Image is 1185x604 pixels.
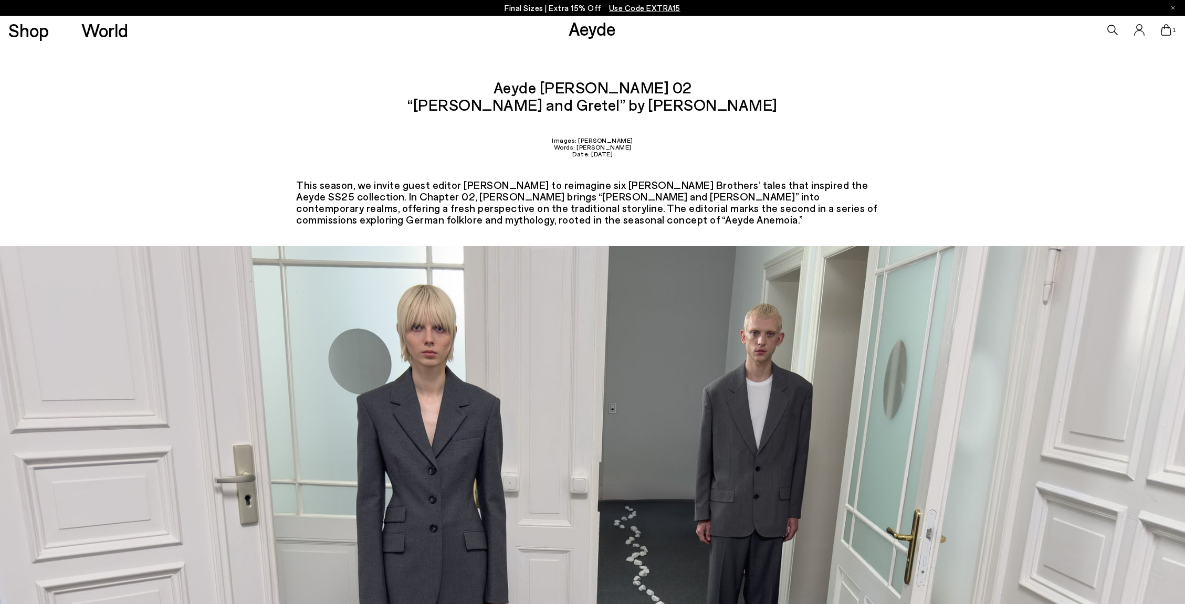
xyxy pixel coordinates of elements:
[1161,24,1171,36] a: 1
[569,17,616,39] a: Aeyde
[609,3,680,13] span: Navigate to /collections/ss25-final-sizes
[8,21,49,39] a: Shop
[505,2,680,15] p: Final Sizes | Extra 15% Off
[81,21,128,39] a: World
[1171,27,1177,33] span: 1
[296,179,889,225] div: This season, we invite guest editor [PERSON_NAME] to reimagine six [PERSON_NAME] Brothers’ tales ...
